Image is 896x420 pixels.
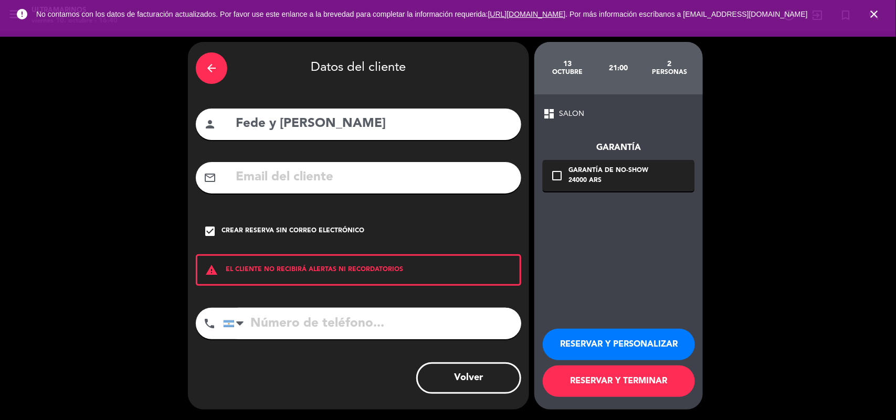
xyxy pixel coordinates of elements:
span: SALON [559,108,584,120]
div: personas [644,68,695,77]
div: 13 [542,60,593,68]
i: warning [197,264,226,276]
div: 21:00 [593,50,644,87]
button: RESERVAR Y PERSONALIZAR [543,329,695,360]
div: Garantía [543,141,694,155]
input: Número de teléfono... [223,308,521,339]
div: 2 [644,60,695,68]
a: . Por más información escríbanos a [EMAIL_ADDRESS][DOMAIN_NAME] [566,10,808,18]
button: RESERVAR Y TERMINAR [543,365,695,397]
div: EL CLIENTE NO RECIBIRÁ ALERTAS NI RECORDATORIOS [196,254,521,286]
i: mail_outline [204,171,216,184]
i: phone [203,317,216,330]
i: person [204,118,216,131]
input: Email del cliente [235,167,513,188]
input: Nombre del cliente [235,113,513,135]
div: Argentina: +54 [224,308,248,339]
div: 24000 ARS [568,176,648,186]
button: Volver [416,362,521,394]
a: [URL][DOMAIN_NAME] [488,10,566,18]
div: Garantía de no-show [568,166,648,176]
span: dashboard [543,107,555,120]
i: check_box_outline_blank [551,169,563,182]
i: close [868,8,880,20]
div: octubre [542,68,593,77]
i: check_box [204,225,216,238]
span: No contamos con los datos de facturación actualizados. Por favor use este enlance a la brevedad p... [36,10,808,18]
i: error [16,8,28,20]
div: Crear reserva sin correo electrónico [222,226,364,236]
i: arrow_back [205,62,218,74]
div: Datos del cliente [196,50,521,87]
